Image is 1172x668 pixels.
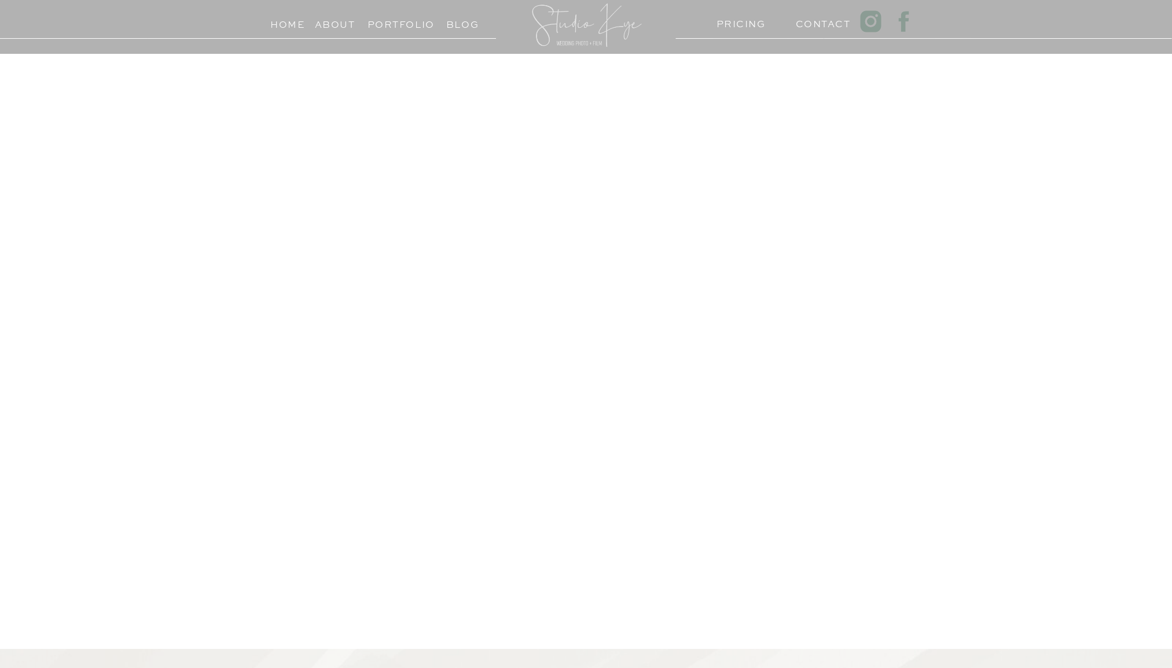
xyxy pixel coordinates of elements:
a: PRICING [717,16,761,27]
a: Blog [436,16,489,27]
a: Contact [796,16,840,27]
p: Creative Wedding & Engagement Photographer & Film Maker Based in [GEOGRAPHIC_DATA] [707,458,934,531]
a: Home [266,16,310,27]
h1: Artful Storytelling for Adventurous Hearts [174,201,501,258]
a: Portfolio [368,16,420,27]
a: About [315,16,355,27]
